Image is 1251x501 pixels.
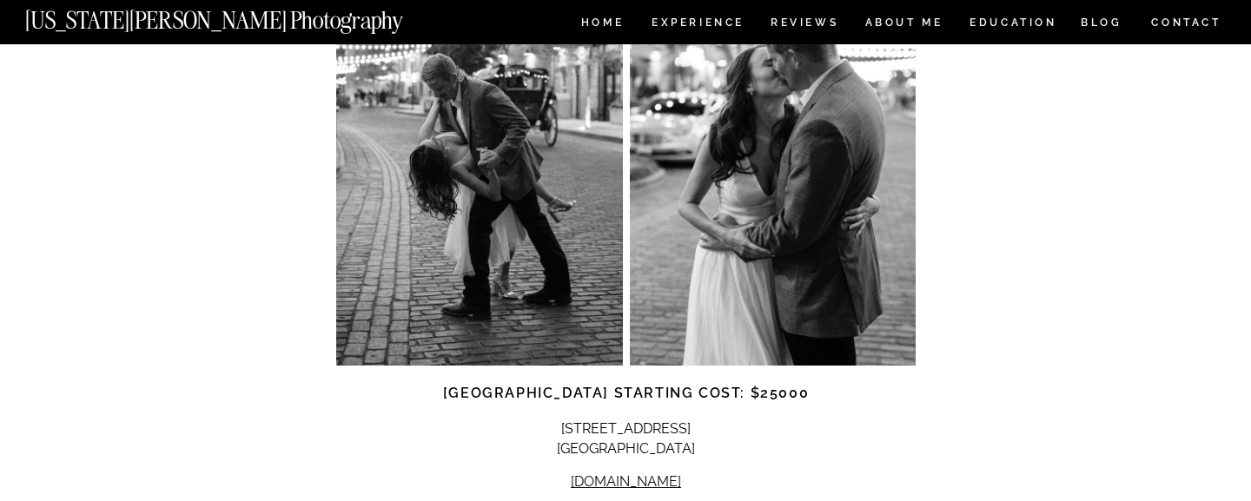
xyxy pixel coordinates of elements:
a: EDUCATION [968,17,1059,32]
a: ABOUT ME [864,17,943,32]
a: [DOMAIN_NAME] [571,473,681,490]
a: [US_STATE][PERSON_NAME] Photography [25,9,461,23]
a: REVIEWS [771,17,836,32]
a: BLOG [1081,17,1122,32]
a: CONTACT [1150,13,1222,32]
strong: [GEOGRAPHIC_DATA] starting cost: $25000 [443,385,809,401]
p: [STREET_ADDRESS] [GEOGRAPHIC_DATA] [336,419,916,458]
a: Experience [652,17,743,32]
a: HOME [578,17,627,32]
